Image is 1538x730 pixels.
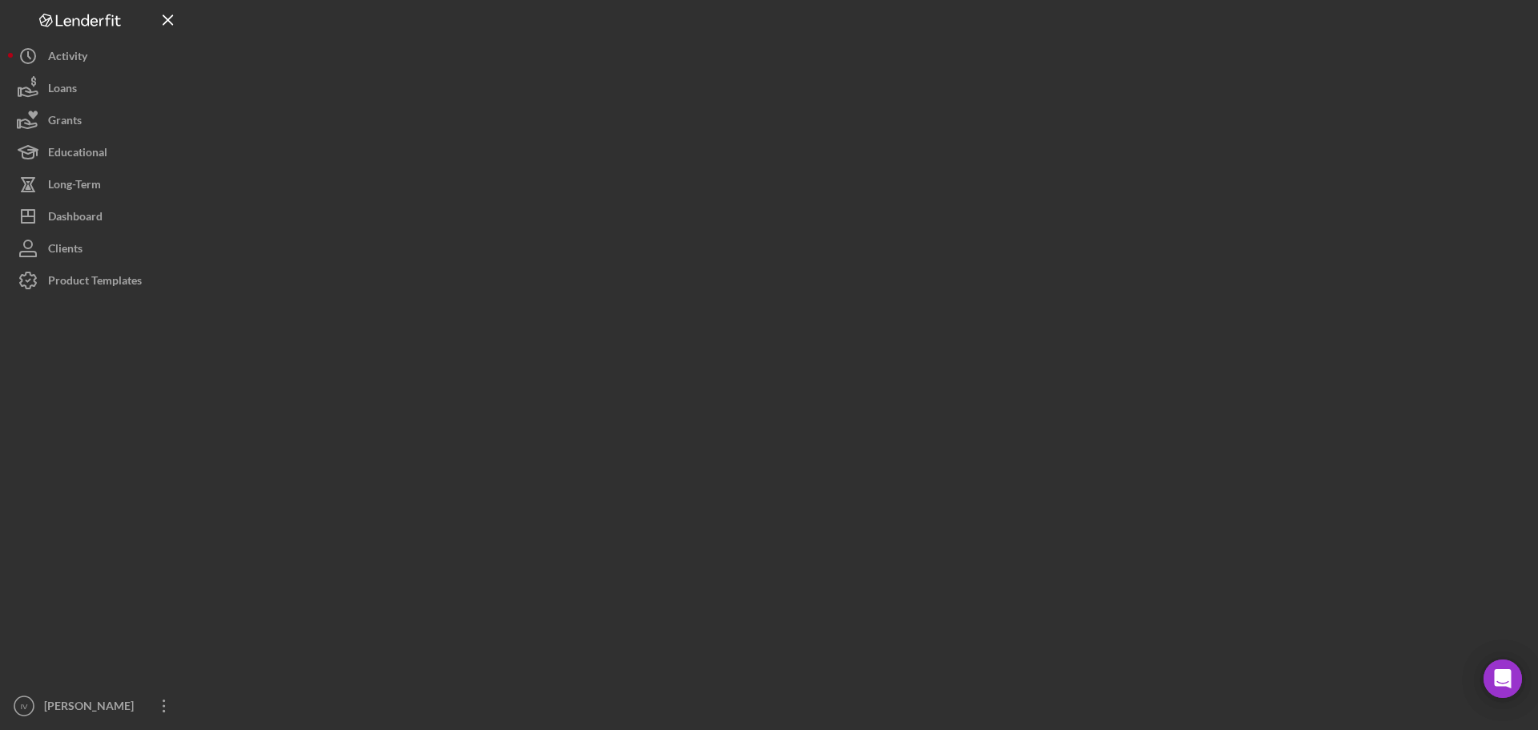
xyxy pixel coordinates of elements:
[8,72,184,104] button: Loans
[48,40,87,76] div: Activity
[8,200,184,232] button: Dashboard
[8,168,184,200] button: Long-Term
[48,232,83,268] div: Clients
[40,690,144,726] div: [PERSON_NAME]
[20,702,28,711] text: IV
[48,168,101,204] div: Long-Term
[8,264,184,296] button: Product Templates
[48,104,82,140] div: Grants
[48,72,77,108] div: Loans
[8,40,184,72] button: Activity
[48,200,103,236] div: Dashboard
[48,136,107,172] div: Educational
[8,232,184,264] button: Clients
[1484,659,1522,698] div: Open Intercom Messenger
[8,136,184,168] button: Educational
[8,104,184,136] button: Grants
[48,264,142,300] div: Product Templates
[8,690,184,722] button: IV[PERSON_NAME]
